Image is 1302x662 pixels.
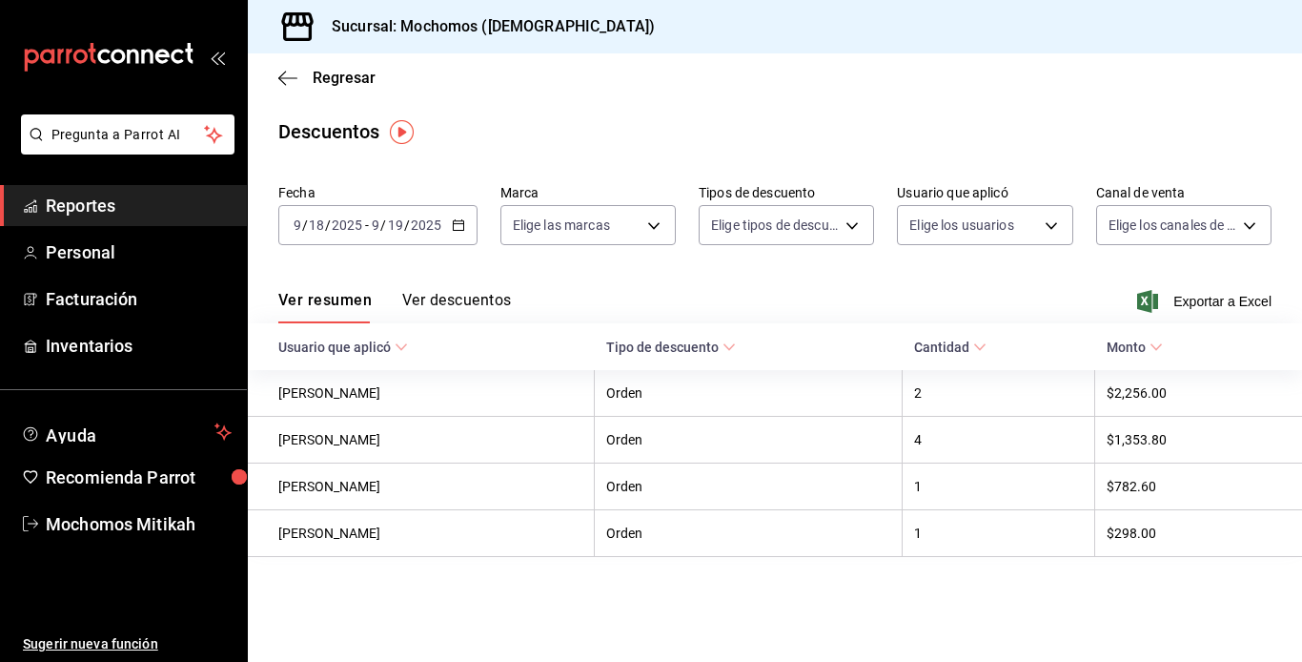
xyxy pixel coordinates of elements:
[293,217,302,233] input: --
[500,186,676,199] label: Marca
[46,511,232,537] span: Mochomos Mitikah
[316,15,655,38] h3: Sucursal: Mochomos ([DEMOGRAPHIC_DATA])
[248,417,595,464] th: [PERSON_NAME]
[46,239,232,265] span: Personal
[897,186,1072,199] label: Usuario que aplicó
[278,340,408,355] span: Usuario que aplicó
[380,217,386,233] span: /
[903,370,1095,417] th: 2
[903,417,1095,464] th: 4
[914,340,987,355] span: Cantidad
[302,217,308,233] span: /
[46,193,232,218] span: Reportes
[711,216,839,235] span: Elige tipos de descuento
[402,291,511,323] button: Ver descuentos
[410,217,442,233] input: ----
[46,286,232,312] span: Facturación
[331,217,363,233] input: ----
[46,465,232,490] span: Recomienda Parrot
[1095,464,1302,510] th: $782.60
[1141,290,1271,313] button: Exportar a Excel
[248,510,595,557] th: [PERSON_NAME]
[248,370,595,417] th: [PERSON_NAME]
[278,69,376,87] button: Regresar
[903,510,1095,557] th: 1
[595,510,903,557] th: Orden
[606,340,736,355] span: Tipo de descuento
[278,186,478,199] label: Fecha
[909,216,1013,235] span: Elige los usuarios
[51,125,205,145] span: Pregunta a Parrot AI
[1109,216,1236,235] span: Elige los canales de venta
[1107,340,1163,355] span: Monto
[595,370,903,417] th: Orden
[1095,370,1302,417] th: $2,256.00
[1096,186,1271,199] label: Canal de venta
[1095,510,1302,557] th: $298.00
[595,417,903,464] th: Orden
[21,114,234,155] button: Pregunta a Parrot AI
[699,186,874,199] label: Tipos de descuento
[365,217,369,233] span: -
[13,138,234,158] a: Pregunta a Parrot AI
[308,217,325,233] input: --
[278,291,372,323] button: Ver resumen
[390,120,414,144] img: Tooltip marker
[404,217,410,233] span: /
[1095,417,1302,464] th: $1,353.80
[210,50,225,65] button: open_drawer_menu
[278,291,511,323] div: navigation tabs
[595,464,903,510] th: Orden
[387,217,404,233] input: --
[371,217,380,233] input: --
[513,216,610,235] span: Elige las marcas
[46,421,207,444] span: Ayuda
[23,634,232,654] span: Sugerir nueva función
[903,464,1095,510] th: 1
[313,69,376,87] span: Regresar
[325,217,331,233] span: /
[46,333,232,359] span: Inventarios
[278,117,379,146] div: Descuentos
[248,464,595,510] th: [PERSON_NAME]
